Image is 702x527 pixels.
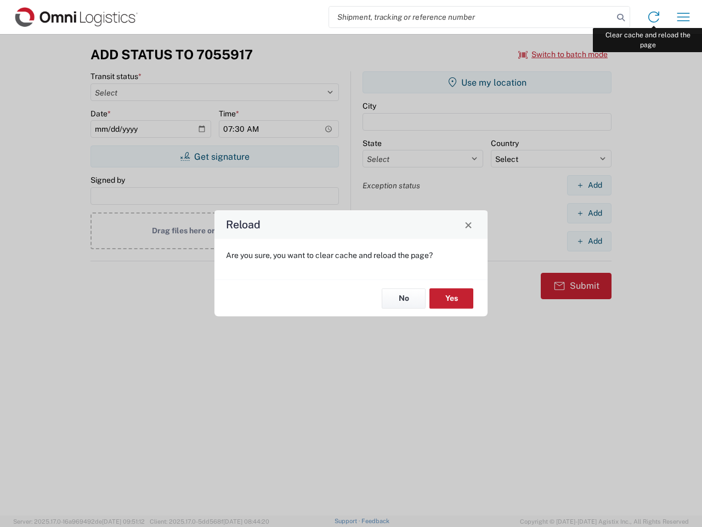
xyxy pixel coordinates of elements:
h4: Reload [226,217,261,233]
button: No [382,288,426,309]
input: Shipment, tracking or reference number [329,7,613,27]
p: Are you sure, you want to clear cache and reload the page? [226,250,476,260]
button: Close [461,217,476,232]
button: Yes [429,288,473,309]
